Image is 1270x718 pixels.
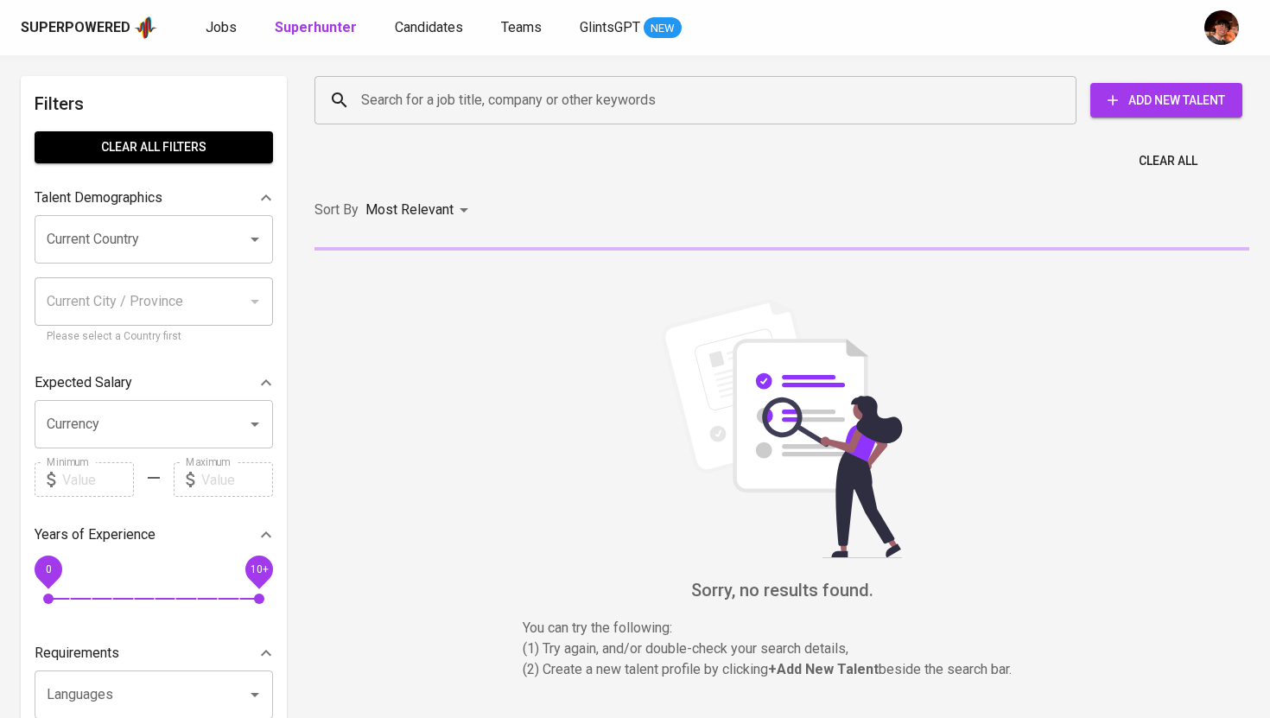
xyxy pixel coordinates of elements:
[45,563,51,575] span: 0
[580,19,640,35] span: GlintsGPT
[206,19,237,35] span: Jobs
[243,227,267,251] button: Open
[275,17,360,39] a: Superhunter
[35,643,119,664] p: Requirements
[644,20,682,37] span: NEW
[523,639,1041,659] p: (1) Try again, and/or double-check your search details,
[201,462,273,497] input: Value
[1132,145,1204,177] button: Clear All
[21,18,130,38] div: Superpowered
[47,328,261,346] p: Please select a Country first
[35,636,273,670] div: Requirements
[48,137,259,158] span: Clear All filters
[768,661,879,677] b: + Add New Talent
[395,19,463,35] span: Candidates
[35,131,273,163] button: Clear All filters
[501,19,542,35] span: Teams
[314,200,359,220] p: Sort By
[243,683,267,707] button: Open
[134,15,157,41] img: app logo
[501,17,545,39] a: Teams
[35,187,162,208] p: Talent Demographics
[250,563,268,575] span: 10+
[35,90,273,118] h6: Filters
[1139,150,1197,172] span: Clear All
[275,19,357,35] b: Superhunter
[21,15,157,41] a: Superpoweredapp logo
[1104,90,1229,111] span: Add New Talent
[206,17,240,39] a: Jobs
[1204,10,1239,45] img: diemas@glints.com
[395,17,467,39] a: Candidates
[652,299,911,558] img: file_searching.svg
[35,181,273,215] div: Talent Demographics
[365,200,454,220] p: Most Relevant
[62,462,134,497] input: Value
[35,365,273,400] div: Expected Salary
[580,17,682,39] a: GlintsGPT NEW
[523,618,1041,639] p: You can try the following :
[523,659,1041,680] p: (2) Create a new talent profile by clicking beside the search bar.
[1090,83,1242,118] button: Add New Talent
[243,412,267,436] button: Open
[35,518,273,552] div: Years of Experience
[365,194,474,226] div: Most Relevant
[35,524,156,545] p: Years of Experience
[314,576,1249,604] h6: Sorry, no results found.
[35,372,132,393] p: Expected Salary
